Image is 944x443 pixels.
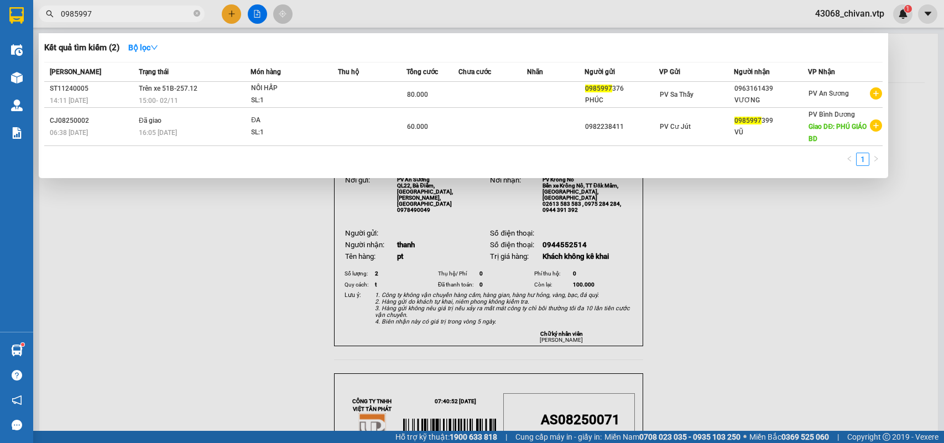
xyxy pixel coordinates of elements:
[809,90,849,97] span: PV An Sương
[50,129,88,137] span: 06:38 [DATE]
[251,114,334,127] div: ĐA
[139,129,177,137] span: 16:05 [DATE]
[585,68,615,76] span: Người gửi
[527,68,543,76] span: Nhãn
[11,345,23,356] img: warehouse-icon
[251,68,281,76] span: Món hàng
[11,72,23,84] img: warehouse-icon
[846,155,853,162] span: left
[870,87,882,100] span: plus-circle
[46,10,54,18] span: search
[194,10,200,17] span: close-circle
[585,83,659,95] div: 376
[128,43,158,52] strong: Bộ lọc
[139,117,161,124] span: Đã giao
[139,97,178,105] span: 15:00 - 02/11
[11,127,23,139] img: solution-icon
[251,127,334,139] div: SL: 1
[809,111,855,118] span: PV Bình Dương
[734,95,808,106] div: VƯƠNG
[12,420,22,430] span: message
[407,123,428,131] span: 60.000
[808,68,835,76] span: VP Nhận
[458,68,491,76] span: Chưa cước
[44,42,119,54] h3: Kết quả tìm kiếm ( 2 )
[61,8,191,20] input: Tìm tên, số ĐT hoặc mã đơn
[843,153,856,166] button: left
[659,68,680,76] span: VP Gửi
[338,68,359,76] span: Thu hộ
[194,9,200,19] span: close-circle
[660,91,693,98] span: PV Sa Thầy
[50,83,135,95] div: ST11240005
[12,370,22,381] span: question-circle
[870,119,882,132] span: plus-circle
[139,68,169,76] span: Trạng thái
[585,95,659,106] div: PHÚC
[50,115,135,127] div: CJ08250002
[407,91,428,98] span: 80.000
[50,68,101,76] span: [PERSON_NAME]
[873,155,879,162] span: right
[660,123,691,131] span: PV Cư Jút
[406,68,438,76] span: Tổng cước
[734,127,808,138] div: VŨ
[9,7,24,24] img: logo-vxr
[585,121,659,133] div: 0982238411
[119,39,167,56] button: Bộ lọcdown
[843,153,856,166] li: Previous Page
[251,95,334,107] div: SL: 1
[251,82,334,95] div: NỒI HẤP
[139,85,197,92] span: Trên xe 51B-257.12
[734,83,808,95] div: 0963161439
[585,85,612,92] span: 0985997
[11,44,23,56] img: warehouse-icon
[12,395,22,405] span: notification
[869,153,883,166] li: Next Page
[869,153,883,166] button: right
[809,123,867,143] span: Giao DĐ: PHÚ GIÁO BD
[11,100,23,111] img: warehouse-icon
[734,68,770,76] span: Người nhận
[857,153,869,165] a: 1
[150,44,158,51] span: down
[734,115,808,127] div: 399
[50,97,88,105] span: 14:11 [DATE]
[856,153,869,166] li: 1
[21,343,24,346] sup: 1
[734,117,762,124] span: 0985997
